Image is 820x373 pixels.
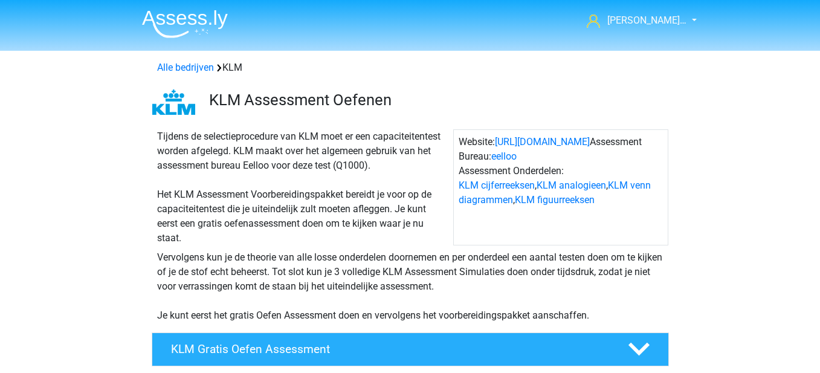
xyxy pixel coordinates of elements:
a: KLM figuurreeksen [515,194,595,206]
div: Vervolgens kun je de theorie van alle losse onderdelen doornemen en per onderdeel een aantal test... [152,250,668,323]
a: Alle bedrijven [157,62,214,73]
h4: KLM Gratis Oefen Assessment [171,342,609,356]
a: KLM Gratis Oefen Assessment [147,332,674,366]
div: Tijdens de selectieprocedure van KLM moet er een capaciteitentest worden afgelegd. KLM maakt over... [152,129,453,245]
div: Website: Assessment Bureau: Assessment Onderdelen: , , , [453,129,668,245]
a: KLM cijferreeksen [459,180,535,191]
h3: KLM Assessment Oefenen [209,91,659,109]
span: [PERSON_NAME]… [607,15,686,26]
a: eelloo [491,151,517,162]
a: [URL][DOMAIN_NAME] [495,136,590,148]
div: KLM [152,60,668,75]
a: KLM venn diagrammen [459,180,651,206]
a: [PERSON_NAME]… [582,13,688,28]
a: KLM analogieen [537,180,606,191]
img: Assessly [142,10,228,38]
